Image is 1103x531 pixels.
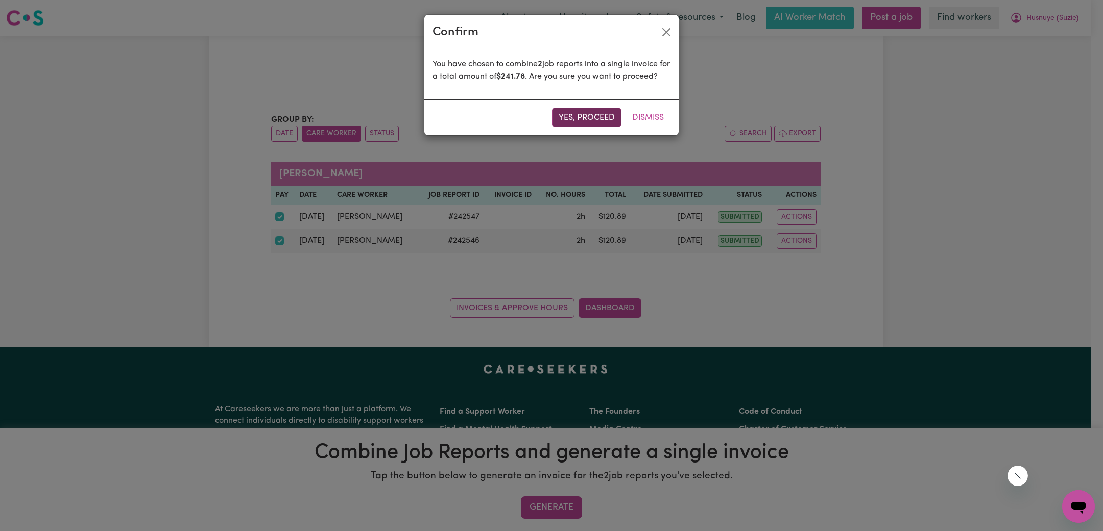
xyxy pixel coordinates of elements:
[496,73,525,81] b: $ 241.78
[6,7,62,15] span: Need any help?
[658,24,675,40] button: Close
[433,60,670,81] span: You have chosen to combine job reports into a single invoice for a total amount of . Are you sure...
[433,23,478,41] div: Confirm
[552,108,621,127] button: Yes, proceed
[1008,466,1028,486] iframe: Close message
[538,60,542,68] b: 2
[1062,490,1095,523] iframe: Button to launch messaging window
[626,108,670,127] button: Dismiss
